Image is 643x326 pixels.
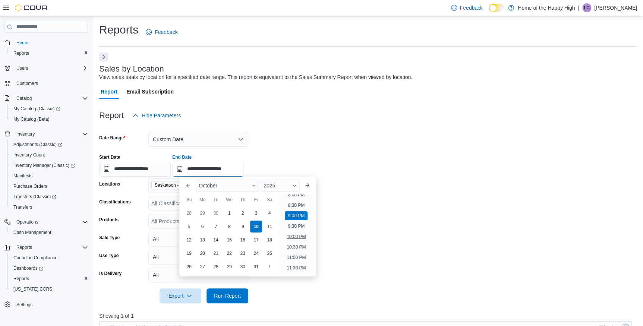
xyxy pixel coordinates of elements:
[10,274,32,283] a: Reports
[199,183,217,189] span: October
[16,65,28,71] span: Users
[207,288,248,303] button: Run Report
[13,94,88,103] span: Catalog
[183,247,195,259] div: day-19
[1,93,91,104] button: Catalog
[1,37,91,48] button: Home
[237,194,249,206] div: Th
[99,217,119,223] label: Products
[13,130,88,139] span: Inventory
[99,53,108,61] button: Next
[264,261,275,273] div: day-1
[594,3,637,12] p: [PERSON_NAME]
[10,115,53,124] a: My Catalog (Beta)
[7,273,91,284] button: Reports
[143,25,180,39] a: Feedback
[7,150,91,160] button: Inventory Count
[284,253,309,262] li: 11:00 PM
[99,22,138,37] h1: Reports
[99,199,131,205] label: Classifications
[148,232,248,247] button: All
[1,78,91,89] button: Customers
[182,206,276,273] div: October, 2025
[13,130,38,139] button: Inventory
[10,285,55,294] a: [US_STATE] CCRS
[223,234,235,246] div: day-15
[7,202,91,212] button: Transfers
[13,38,31,47] a: Home
[13,300,88,309] span: Settings
[582,3,591,12] div: Lilly Colborn
[448,0,486,15] a: Feedback
[196,261,208,273] div: day-27
[284,263,309,272] li: 11:30 PM
[10,182,88,191] span: Purchase Orders
[13,152,45,158] span: Inventory Count
[285,222,308,231] li: 9:30 PM
[151,181,222,189] span: Saskatoon - Stonebridge - Prairie Records
[237,221,249,232] div: day-9
[172,162,244,177] input: Press the down key to enter a popover containing a calendar. Press the escape key to close the po...
[13,116,50,122] span: My Catalog (Beta)
[160,288,201,303] button: Export
[301,180,313,192] button: Next month
[196,221,208,232] div: day-6
[250,261,262,273] div: day-31
[7,263,91,273] a: Dashboards
[250,247,262,259] div: day-24
[101,84,117,99] span: Report
[10,274,88,283] span: Reports
[148,132,248,147] button: Custom Date
[155,181,213,189] span: Saskatoon - [GEOGRAPHIC_DATA] - Prairie Records
[223,207,235,219] div: day-1
[13,106,60,112] span: My Catalog (Classic)
[13,255,57,261] span: Canadian Compliance
[7,192,91,202] a: Transfers (Classic)
[182,180,194,192] button: Previous Month
[237,207,249,219] div: day-2
[99,73,412,81] div: View sales totals by location for a specified date range. This report is equivalent to the Sales ...
[99,181,120,187] label: Locations
[196,207,208,219] div: day-29
[264,221,275,232] div: day-11
[183,221,195,232] div: day-5
[99,64,164,73] h3: Sales by Location
[99,135,126,141] label: Date Range
[13,79,88,88] span: Customers
[1,63,91,73] button: Users
[99,312,637,320] p: Showing 1 of 1
[10,161,78,170] a: Inventory Manager (Classic)
[155,28,177,36] span: Feedback
[196,247,208,259] div: day-20
[578,3,579,12] p: |
[210,207,222,219] div: day-30
[126,84,174,99] span: Email Subscription
[214,292,241,300] span: Run Report
[7,104,91,114] a: My Catalog (Classic)
[183,207,195,219] div: day-28
[10,253,88,262] span: Canadian Compliance
[99,235,120,241] label: Sale Type
[210,234,222,246] div: day-14
[7,160,91,171] a: Inventory Manager (Classic)
[210,261,222,273] div: day-28
[1,129,91,139] button: Inventory
[10,192,88,201] span: Transfers (Classic)
[237,234,249,246] div: day-16
[264,207,275,219] div: day-4
[16,80,38,86] span: Customers
[16,95,32,101] span: Catalog
[10,228,54,237] a: Cash Management
[279,194,313,273] ul: Time
[7,139,91,150] a: Adjustments (Classic)
[10,49,32,58] a: Reports
[13,94,35,103] button: Catalog
[13,243,88,252] span: Reports
[13,64,31,73] button: Users
[10,171,88,180] span: Manifests
[99,253,119,259] label: Use Type
[7,181,91,192] button: Purchase Orders
[13,79,41,88] a: Customers
[210,247,222,259] div: day-21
